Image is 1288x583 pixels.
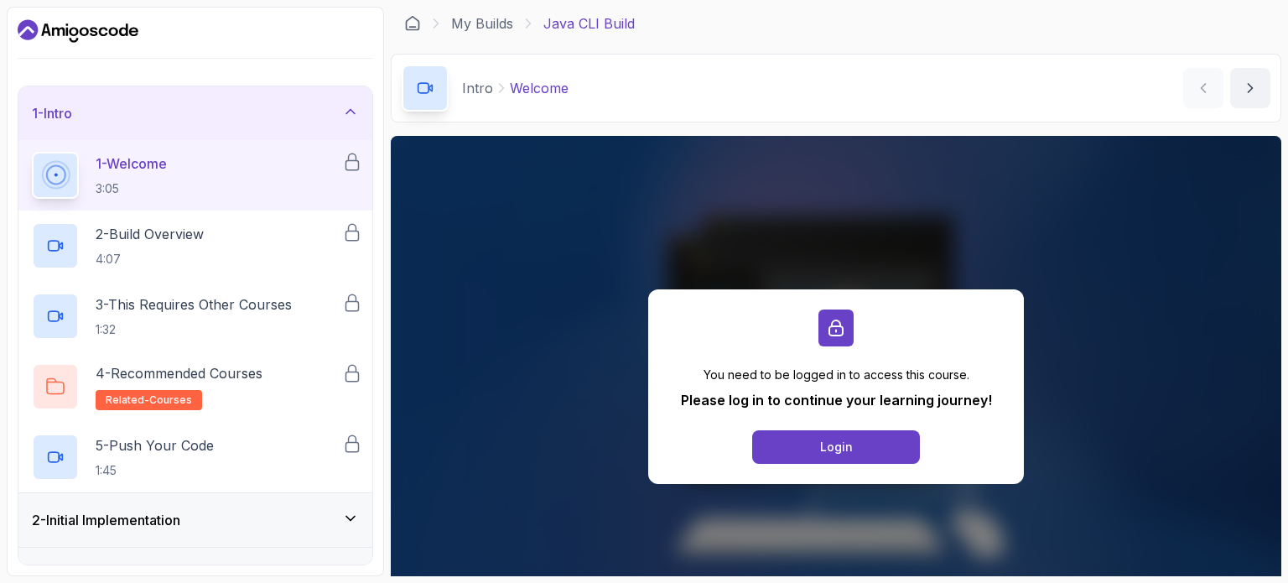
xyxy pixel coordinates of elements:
h3: 1 - Intro [32,103,72,123]
button: next content [1230,68,1270,108]
p: 4 - Recommended Courses [96,363,262,383]
div: Login [820,439,853,455]
a: Dashboard [404,15,421,32]
button: 1-Intro [18,86,372,140]
p: 1:45 [96,462,214,479]
p: Intro [462,78,493,98]
span: related-courses [106,393,192,407]
p: 4:07 [96,251,204,268]
a: My Builds [451,13,513,34]
p: 3:05 [96,180,167,197]
p: Please log in to continue your learning journey! [681,390,992,410]
p: 3 - This Requires Other Courses [96,294,292,315]
p: Java CLI Build [543,13,635,34]
button: 2-Build Overview4:07 [32,222,359,269]
p: You need to be logged in to access this course. [681,367,992,383]
p: 5 - Push Your Code [96,435,214,455]
button: Login [752,430,920,464]
button: 5-Push Your Code1:45 [32,434,359,481]
button: 2-Initial Implementation [18,493,372,547]
a: Dashboard [18,18,138,44]
button: 4-Recommended Coursesrelated-courses [32,363,359,410]
p: 1:32 [96,321,292,338]
h3: 2 - Initial Implementation [32,510,180,530]
p: 1 - Welcome [96,154,167,174]
button: 1-Welcome3:05 [32,152,359,199]
button: 3-This Requires Other Courses1:32 [32,293,359,340]
p: 2 - Build Overview [96,224,204,244]
button: previous content [1183,68,1223,108]
p: Welcome [510,78,569,98]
